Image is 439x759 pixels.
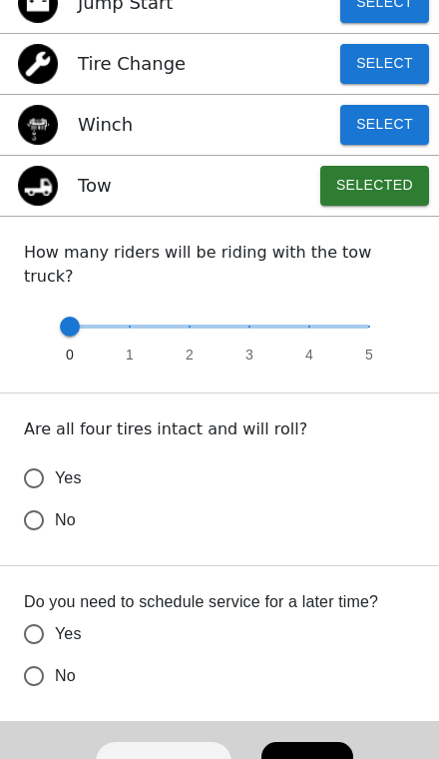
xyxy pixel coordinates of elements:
img: flat tire icon [18,44,58,84]
img: winch icon [18,105,58,145]
span: 3 [245,345,253,365]
button: Selected [320,166,429,206]
button: Select [340,44,429,84]
span: 5 [365,345,373,365]
p: Tow [78,172,112,199]
p: How many riders will be riding with the tow truck? [24,241,415,289]
span: 1 [126,345,134,365]
button: Select [340,105,429,145]
span: 2 [186,345,194,365]
span: Yes [55,466,82,490]
p: Tire Change [78,50,186,77]
span: 4 [305,345,313,365]
p: Winch [78,111,133,138]
span: Yes [55,622,82,646]
img: tow icon [18,166,58,206]
span: 0 [66,345,74,365]
span: No [55,508,76,532]
span: No [55,664,76,688]
p: Are all four tires intact and will roll? [24,417,415,441]
label: Do you need to schedule service for a later time? [24,590,415,613]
